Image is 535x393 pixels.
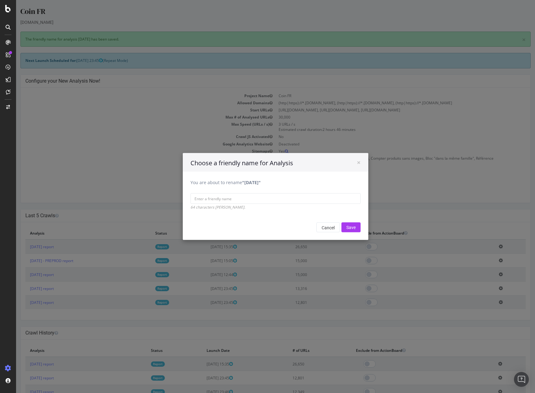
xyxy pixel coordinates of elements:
input: Enter a friendly name [174,193,345,204]
b: "[DATE]" [226,179,245,185]
div: Open Intercom Messenger [514,372,529,387]
input: Save [325,222,345,232]
button: Cancel [300,222,324,232]
i: 64 characters [PERSON_NAME]. [174,205,229,210]
button: Close [341,159,345,166]
h4: Choose a friendly name for Analysis [174,159,345,168]
span: × [341,158,345,167]
label: You are about to rename [174,179,245,186]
